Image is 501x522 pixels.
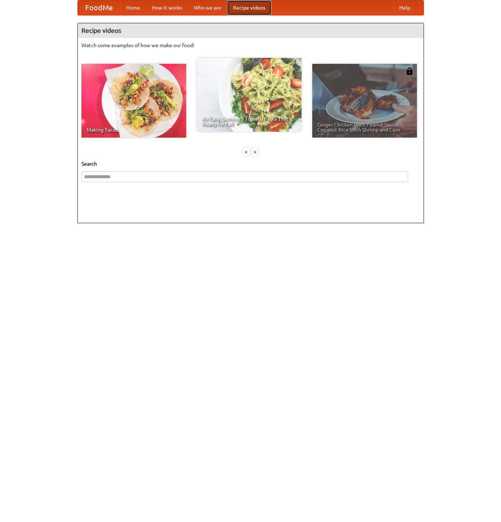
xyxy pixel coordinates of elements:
a: An Easy, Summery Tomato Pasta That's Ready for Fall [197,58,302,132]
h4: Recipe videos [78,23,424,38]
span: Making Tacos [87,127,181,132]
a: FoodMe [78,0,120,15]
a: Making Tacos [81,64,186,138]
a: Help [393,0,416,15]
img: 483408.png [406,68,413,75]
h5: Search [81,160,420,167]
div: « [243,147,250,156]
a: How it works [146,0,188,15]
span: An Easy, Summery Tomato Pasta That's Ready for Fall [202,116,296,127]
a: Home [120,0,146,15]
p: Watch some examples of how we make our food! [81,42,420,49]
a: Who we are [188,0,227,15]
div: » [251,147,258,156]
a: Recipe videos [227,0,271,15]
